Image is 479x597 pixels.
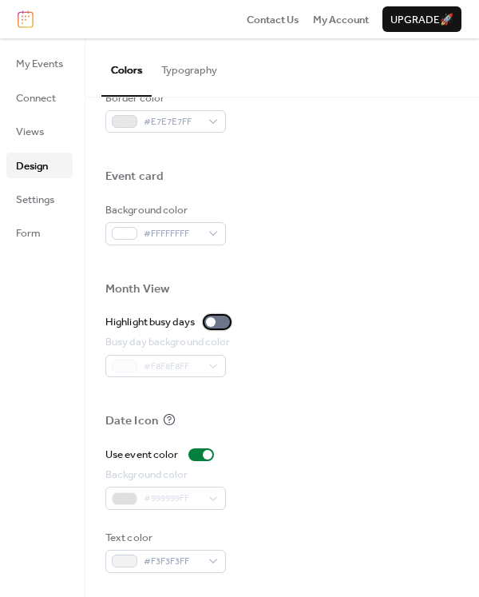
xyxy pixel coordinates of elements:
div: Event card [105,169,164,185]
a: Settings [6,186,73,212]
button: Colors [101,38,152,96]
a: Form [6,220,73,245]
a: My Account [313,11,369,27]
button: Typography [152,38,227,94]
span: Settings [16,192,54,208]
span: #FFFFFFFF [144,226,200,242]
span: Upgrade 🚀 [390,12,453,28]
span: Contact Us [247,12,299,28]
span: #F3F3F3FF [144,554,200,570]
div: Highlight busy days [105,314,195,330]
span: Views [16,124,44,140]
a: My Events [6,50,73,76]
div: Background color [105,202,223,218]
div: Month View [105,281,169,297]
div: Date Icon [105,413,158,429]
img: logo [18,10,34,28]
div: Background color [105,467,223,483]
div: Use event color [105,447,179,463]
a: Views [6,118,73,144]
span: Form [16,225,41,241]
div: Busy day background color [105,334,231,350]
span: My Account [313,12,369,28]
span: #E7E7E7FF [144,114,200,130]
div: Text color [105,530,223,546]
a: Design [6,153,73,178]
span: Design [16,158,48,174]
span: My Events [16,56,63,72]
button: Upgrade🚀 [382,6,461,32]
span: Connect [16,90,56,106]
a: Contact Us [247,11,299,27]
div: Border color [105,90,223,106]
a: Connect [6,85,73,110]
